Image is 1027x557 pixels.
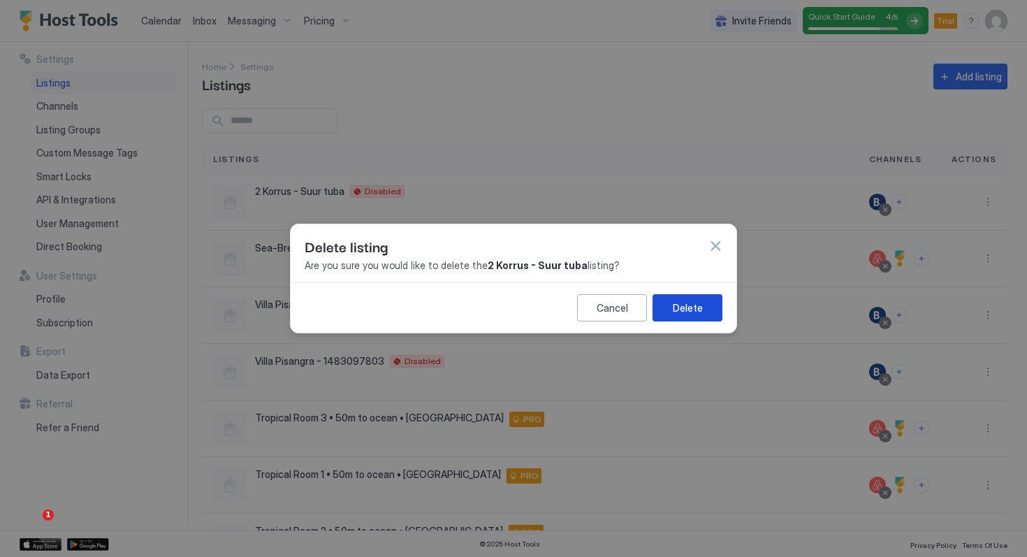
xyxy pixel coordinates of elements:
span: Delete listing [305,236,388,256]
span: Are you sure you would like to delete the listing? [305,259,722,272]
iframe: Intercom live chat [14,509,48,543]
span: 1 [43,509,54,521]
button: Cancel [577,294,647,321]
button: Delete [653,294,722,321]
div: Delete [673,301,703,315]
div: Cancel [597,301,628,315]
